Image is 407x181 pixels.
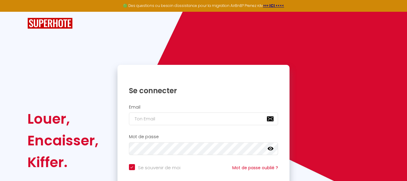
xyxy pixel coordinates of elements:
[129,105,278,110] h2: Email
[129,134,278,139] h2: Mot de passe
[129,86,278,95] h1: Se connecter
[263,3,284,8] a: >>> ICI <<<<
[27,130,99,151] div: Encaisser,
[27,151,99,173] div: Kiffer.
[232,165,278,171] a: Mot de passe oublié ?
[129,113,278,125] input: Ton Email
[27,18,73,29] img: SuperHote logo
[27,108,99,130] div: Louer,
